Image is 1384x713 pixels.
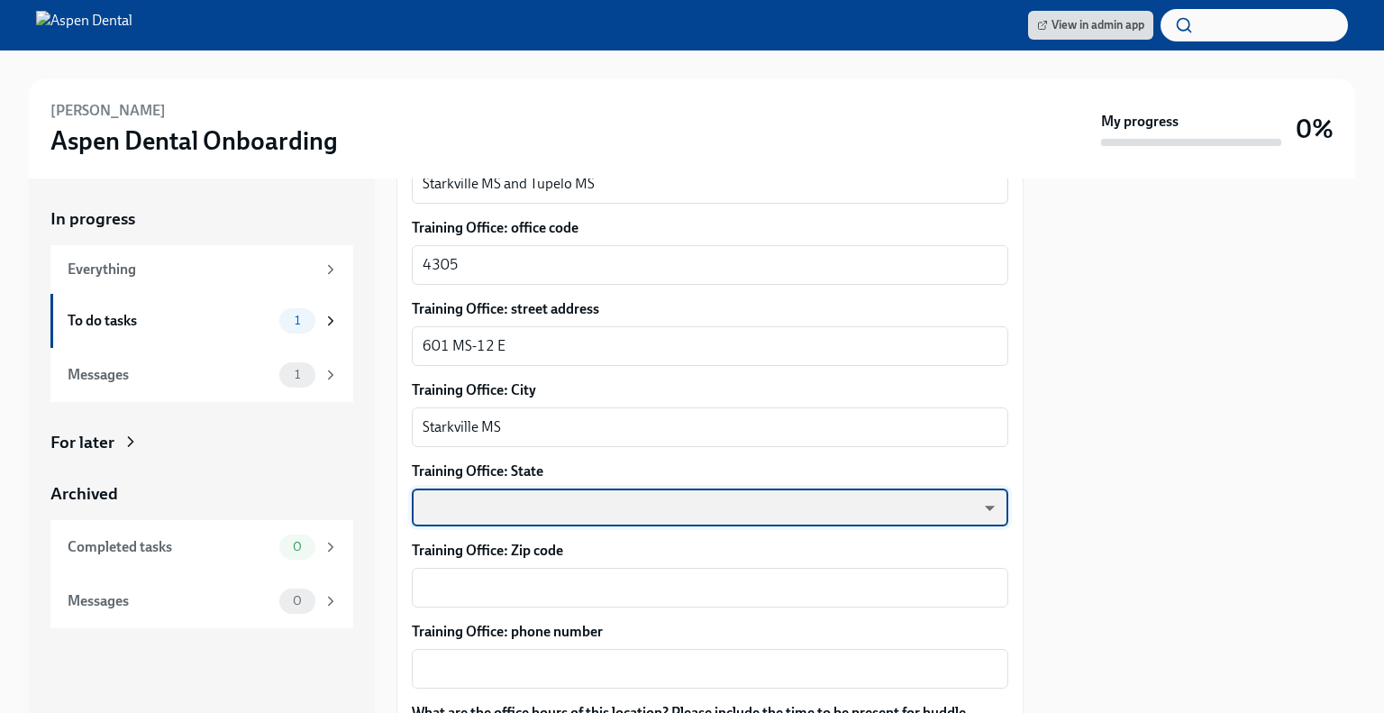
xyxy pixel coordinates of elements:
div: ​ [412,489,1008,526]
div: Messages [68,365,272,385]
a: Completed tasks0 [50,520,353,574]
a: In progress [50,207,353,231]
label: Training Office: City [412,380,1008,400]
textarea: 4305 [423,254,997,276]
label: Training Office: phone number [412,622,1008,642]
label: Training Office: State [412,462,1008,481]
div: Everything [68,260,315,279]
h3: 0% [1296,113,1334,145]
h3: Aspen Dental Onboarding [50,124,338,157]
h6: [PERSON_NAME] [50,101,166,121]
a: Messages1 [50,348,353,402]
textarea: Starkville MS [423,416,997,438]
textarea: 601 MS-12 E [423,335,997,357]
div: For later [50,431,114,454]
span: View in admin app [1037,16,1144,34]
a: To do tasks1 [50,294,353,348]
textarea: Starkville MS and Tupelo MS [423,173,997,195]
div: Messages [68,591,272,611]
strong: My progress [1101,112,1179,132]
label: Training Office: Zip code [412,541,1008,561]
a: Everything [50,245,353,294]
span: 1 [284,314,311,327]
a: View in admin app [1028,11,1153,40]
span: 0 [282,540,313,553]
span: 0 [282,594,313,608]
div: To do tasks [68,311,272,331]
label: Training Office: street address [412,299,1008,319]
span: 1 [284,368,311,381]
a: For later [50,431,353,454]
div: Completed tasks [68,537,272,557]
img: Aspen Dental [36,11,132,40]
a: Messages0 [50,574,353,628]
label: Training Office: office code [412,218,1008,238]
a: Archived [50,482,353,506]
